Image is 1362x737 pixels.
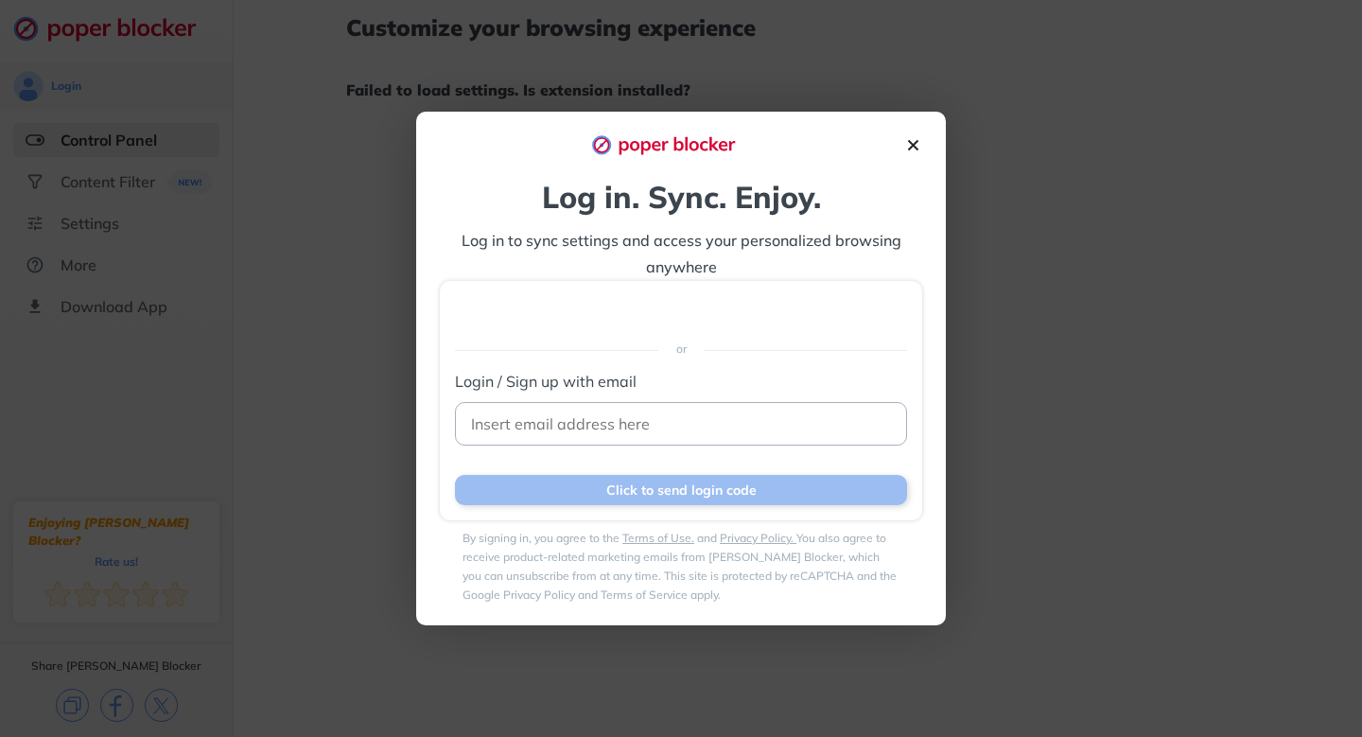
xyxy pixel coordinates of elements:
div: or [455,326,907,372]
img: logo [591,134,752,155]
img: close-icon [903,135,923,155]
span: Log in to sync settings and access your personalized browsing anywhere [462,231,905,276]
label: By signing in, you agree to the and You also agree to receive product-related marketing emails fr... [463,531,897,602]
label: Login / Sign up with email [455,372,907,391]
a: Terms of Use. [622,531,694,545]
input: Insert email address here [455,402,907,446]
iframe: Sign in with Google Button [482,290,880,332]
a: Privacy Policy. [720,531,796,545]
div: Log in. Sync. Enjoy. [439,178,923,216]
